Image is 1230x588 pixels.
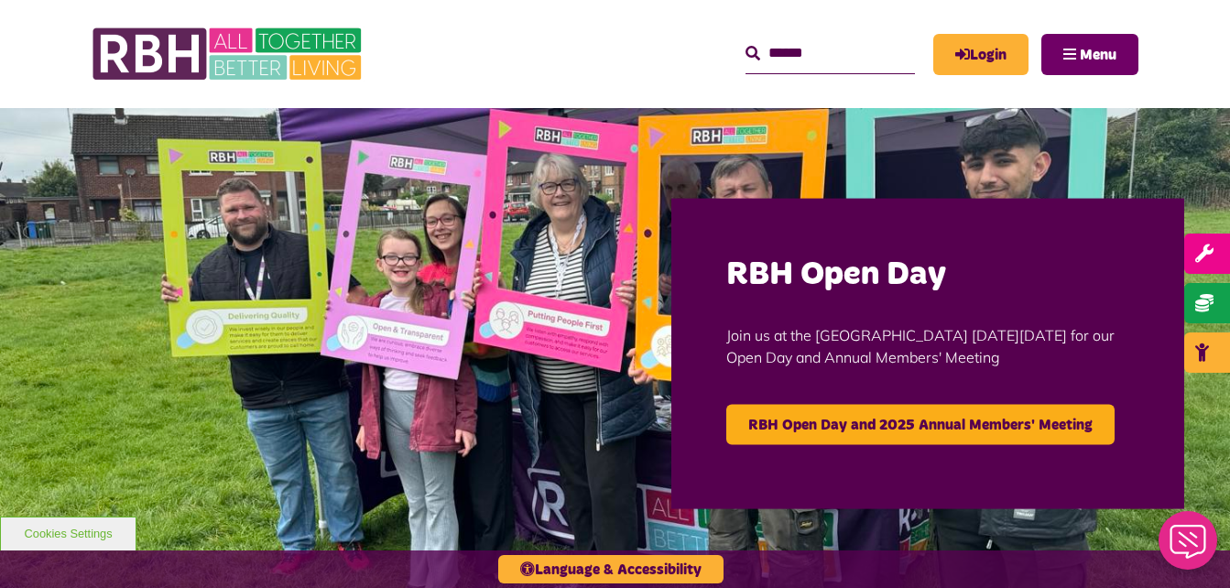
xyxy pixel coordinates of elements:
[498,555,724,583] button: Language & Accessibility
[1080,48,1116,62] span: Menu
[746,34,915,73] input: Search
[1148,506,1230,588] iframe: Netcall Web Assistant for live chat
[1041,34,1138,75] button: Navigation
[726,297,1129,396] p: Join us at the [GEOGRAPHIC_DATA] [DATE][DATE] for our Open Day and Annual Members' Meeting
[92,18,366,90] img: RBH
[933,34,1029,75] a: MyRBH
[726,254,1129,297] h2: RBH Open Day
[726,405,1115,445] a: RBH Open Day and 2025 Annual Members' Meeting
